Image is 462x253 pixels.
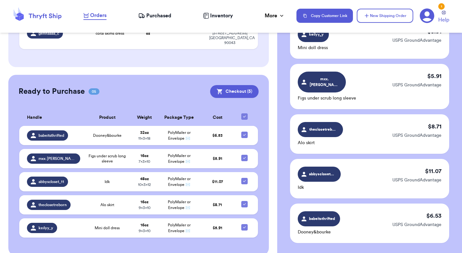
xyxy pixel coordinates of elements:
[38,179,64,184] span: abbyscloset_11
[168,154,191,163] span: PolyMailer or Envelope ✉️
[139,160,150,163] span: 7 x 3 x 10
[310,76,340,88] span: mxx.[PERSON_NAME]
[38,225,53,231] span: keilyy_y
[131,109,158,126] th: Weight
[105,179,110,184] span: Idk
[138,136,150,140] span: 11 x 3 x 18
[425,167,441,176] p: $ 11.07
[146,31,150,35] strong: oz
[212,180,223,184] span: $ 11.07
[90,12,107,19] span: Orders
[19,86,85,97] h2: Ready to Purchase
[210,12,233,20] span: Inventory
[392,82,441,88] p: USPS GroundAdvantage
[27,114,42,121] span: Handle
[309,126,338,132] span: theclosetreborn
[93,133,122,138] span: Dooney&bourke
[140,131,149,135] strong: 32 oz
[426,211,441,220] p: $ 6.53
[139,229,150,233] span: 9 x 3 x 10
[138,183,151,187] span: 10 x 3 x 12
[141,200,149,204] strong: 16 oz
[138,12,171,20] a: Purchased
[100,202,114,207] span: Alo skirt
[168,200,191,210] span: PolyMailer or Envelope ✉️
[38,156,76,161] span: mxx.[PERSON_NAME]
[438,11,449,24] a: Help
[168,131,191,140] span: PolyMailer or Envelope ✉️
[309,216,335,222] span: babeitsthrifted
[38,31,59,36] span: gennaaaa_c
[392,37,441,44] p: USPS GroundAdvantage
[357,9,413,23] button: New Shipping Order
[392,222,441,228] p: USPS GroundAdvantage
[203,12,233,20] a: Inventory
[95,225,120,231] span: Mini doll dress
[212,134,223,137] span: $ 6.53
[168,177,191,187] span: PolyMailer or Envelope ✉️
[392,177,441,183] p: USPS GroundAdvantage
[213,203,222,207] span: $ 8.71
[141,154,149,158] strong: 16 oz
[438,3,445,10] div: 1
[210,85,259,98] button: Checkout (5)
[213,157,222,161] span: $ 5.91
[438,16,449,24] span: Help
[38,133,64,138] span: babeitsthrifted
[168,223,191,233] span: PolyMailer or Envelope ✉️
[298,140,343,146] p: Alo skirt
[83,12,107,20] a: Orders
[38,202,67,207] span: theclosetreborn
[298,184,341,191] p: Idk
[308,31,325,37] span: keilyy_y
[140,177,149,181] strong: 48 oz
[89,88,99,95] span: 05
[84,109,131,126] th: Product
[420,8,434,23] a: 1
[428,122,441,131] p: $ 8.71
[146,12,171,20] span: Purchased
[392,132,441,139] p: USPS GroundAdvantage
[309,171,336,177] span: abbyscloset_11
[96,31,124,36] span: coral skims dress
[139,206,150,210] span: 9 x 3 x 10
[141,223,149,227] strong: 16 oz
[200,109,235,126] th: Cost
[298,229,340,235] p: Dooney&bourke
[296,9,353,23] button: Copy Customer Link
[209,31,250,45] div: [STREET_ADDRESS] [GEOGRAPHIC_DATA] , CA 90043
[298,95,356,101] p: Figs under scrub long sleeve
[213,226,222,230] span: $ 5.91
[298,45,329,51] p: Mini doll dress
[158,109,200,126] th: Package Type
[88,153,127,164] span: Figs under scrub long sleeve
[427,72,441,81] p: $ 5.91
[265,12,285,20] div: More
